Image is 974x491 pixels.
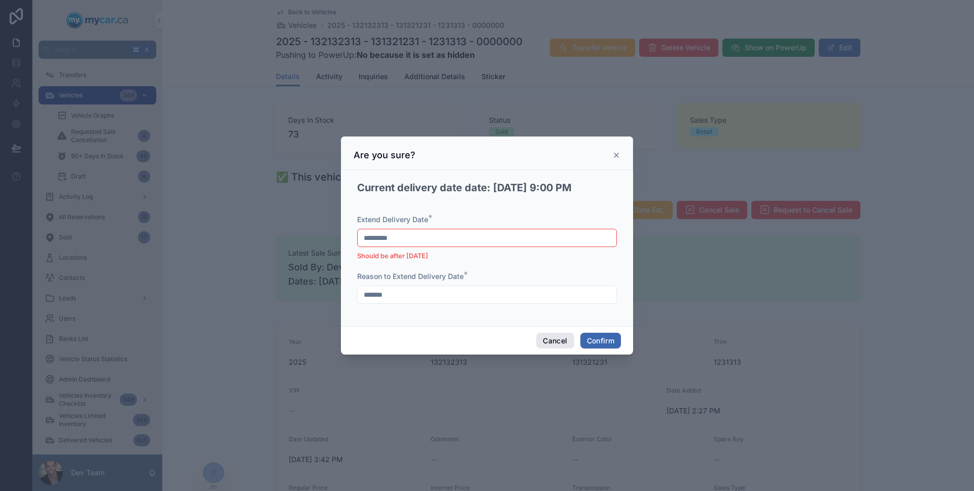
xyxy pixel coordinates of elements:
span: Reason to Extend Delivery Date [357,272,464,280]
h3: Are you sure? [354,149,415,161]
span: Extend Delivery Date [357,215,428,224]
button: Confirm [580,333,621,349]
h2: Current delivery date date: [DATE] 9:00 PM [357,181,572,195]
li: Should be after [DATE] [357,251,617,261]
button: Cancel [536,333,574,349]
